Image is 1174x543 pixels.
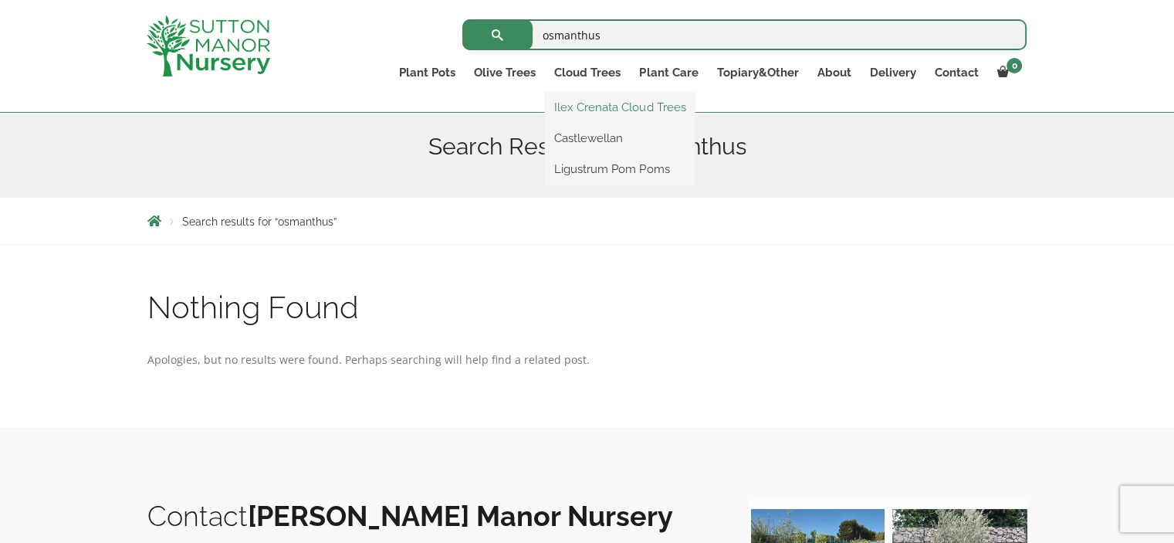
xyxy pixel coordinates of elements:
[1007,58,1022,73] span: 0
[147,291,1027,324] h1: Nothing Found
[545,158,695,181] a: Ligustrum Pom Poms
[630,62,707,83] a: Plant Care
[465,62,545,83] a: Olive Trees
[545,127,695,150] a: Castlewellan
[147,15,270,76] img: logo
[147,500,719,532] h2: Contact
[545,62,630,83] a: Cloud Trees
[147,215,1027,227] nav: Breadcrumbs
[147,133,1027,161] h1: Search Results for osmanthus
[462,19,1027,50] input: Search...
[707,62,807,83] a: Topiary&Other
[248,500,673,532] b: [PERSON_NAME] Manor Nursery
[925,62,987,83] a: Contact
[390,62,465,83] a: Plant Pots
[987,62,1027,83] a: 0
[860,62,925,83] a: Delivery
[807,62,860,83] a: About
[147,351,1027,369] p: Apologies, but no results were found. Perhaps searching will help find a related post.
[182,216,337,228] span: Search results for “osmanthus”
[545,96,695,119] a: Ilex Crenata Cloud Trees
